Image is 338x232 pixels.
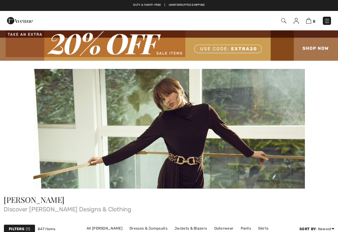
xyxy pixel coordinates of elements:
[306,18,311,24] img: Shopping Bag
[7,17,33,23] a: 1ère Avenue
[324,18,330,24] img: Menu
[281,18,286,23] img: Search
[9,226,24,232] strong: Filters
[33,68,305,189] img: Frank Lyman - Canada | Shop Frank Lyman Clothing Online at 1ère Avenue
[7,15,33,27] img: 1ère Avenue
[306,17,316,24] a: 8
[313,19,316,24] span: 8
[38,226,56,232] span: 847 items
[299,226,334,232] div: : Newest
[299,227,316,231] strong: Sort By
[4,204,334,212] span: Discover [PERSON_NAME] Designs & Clothing
[26,226,30,232] span: 1
[294,18,299,24] img: My Info
[4,194,64,205] span: [PERSON_NAME]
